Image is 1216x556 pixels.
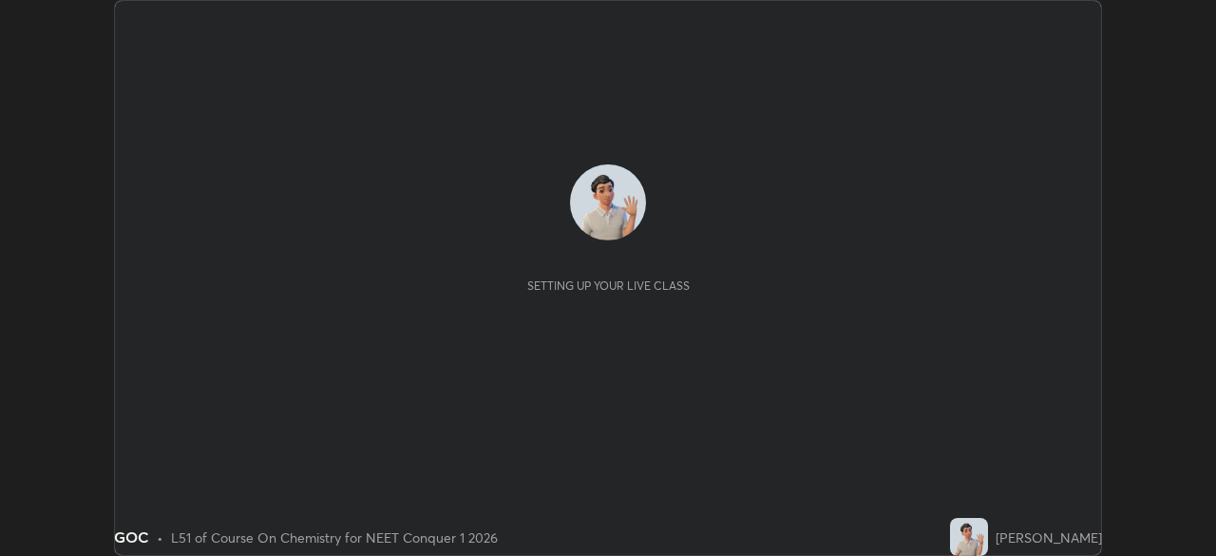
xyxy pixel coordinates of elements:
[570,164,646,240] img: 2ba10282aa90468db20c6b58c63c7500.jpg
[171,527,498,547] div: L51 of Course On Chemistry for NEET Conquer 1 2026
[527,278,690,293] div: Setting up your live class
[114,526,149,548] div: GOC
[157,527,163,547] div: •
[996,527,1102,547] div: [PERSON_NAME]
[950,518,988,556] img: 2ba10282aa90468db20c6b58c63c7500.jpg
